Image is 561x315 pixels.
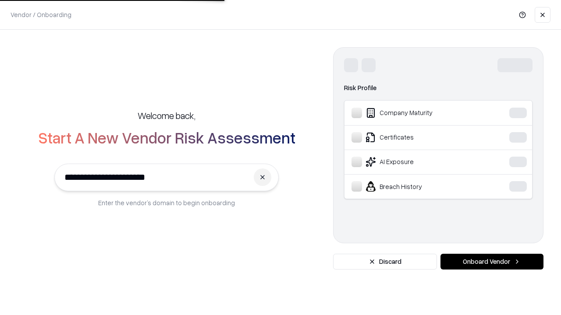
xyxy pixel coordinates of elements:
button: Discard [333,254,437,269]
h5: Welcome back, [138,109,195,122]
div: Risk Profile [344,83,533,93]
p: Vendor / Onboarding [11,10,71,19]
h2: Start A New Vendor Risk Assessment [38,129,295,146]
button: Onboard Vendor [440,254,543,269]
div: Company Maturity [352,108,483,118]
p: Enter the vendor’s domain to begin onboarding [98,198,235,207]
div: Breach History [352,181,483,192]
div: AI Exposure [352,157,483,167]
div: Certificates [352,132,483,143]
